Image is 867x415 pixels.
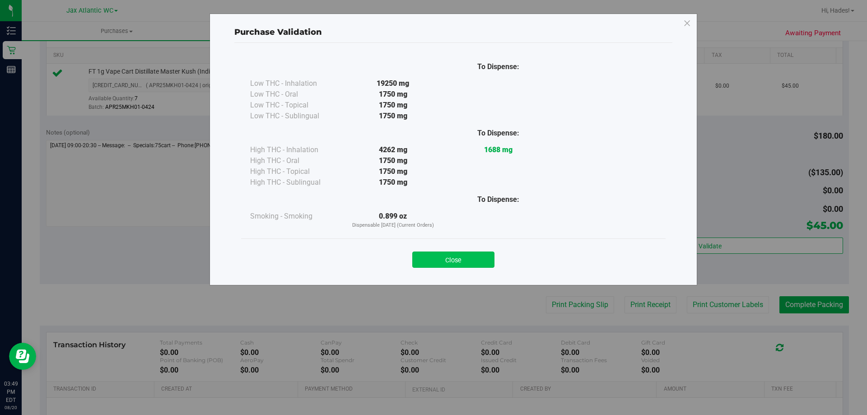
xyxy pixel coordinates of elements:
[340,100,446,111] div: 1750 mg
[250,111,340,121] div: Low THC - Sublingual
[340,177,446,188] div: 1750 mg
[340,111,446,121] div: 1750 mg
[250,177,340,188] div: High THC - Sublingual
[340,222,446,229] p: Dispensable [DATE] (Current Orders)
[9,343,36,370] iframe: Resource center
[250,78,340,89] div: Low THC - Inhalation
[250,145,340,155] div: High THC - Inhalation
[340,78,446,89] div: 19250 mg
[340,145,446,155] div: 4262 mg
[234,27,322,37] span: Purchase Validation
[446,128,551,139] div: To Dispense:
[340,166,446,177] div: 1750 mg
[340,89,446,100] div: 1750 mg
[446,194,551,205] div: To Dispense:
[340,155,446,166] div: 1750 mg
[340,211,446,229] div: 0.899 oz
[412,252,494,268] button: Close
[250,155,340,166] div: High THC - Oral
[250,100,340,111] div: Low THC - Topical
[250,89,340,100] div: Low THC - Oral
[250,166,340,177] div: High THC - Topical
[250,211,340,222] div: Smoking - Smoking
[484,145,513,154] strong: 1688 mg
[446,61,551,72] div: To Dispense:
